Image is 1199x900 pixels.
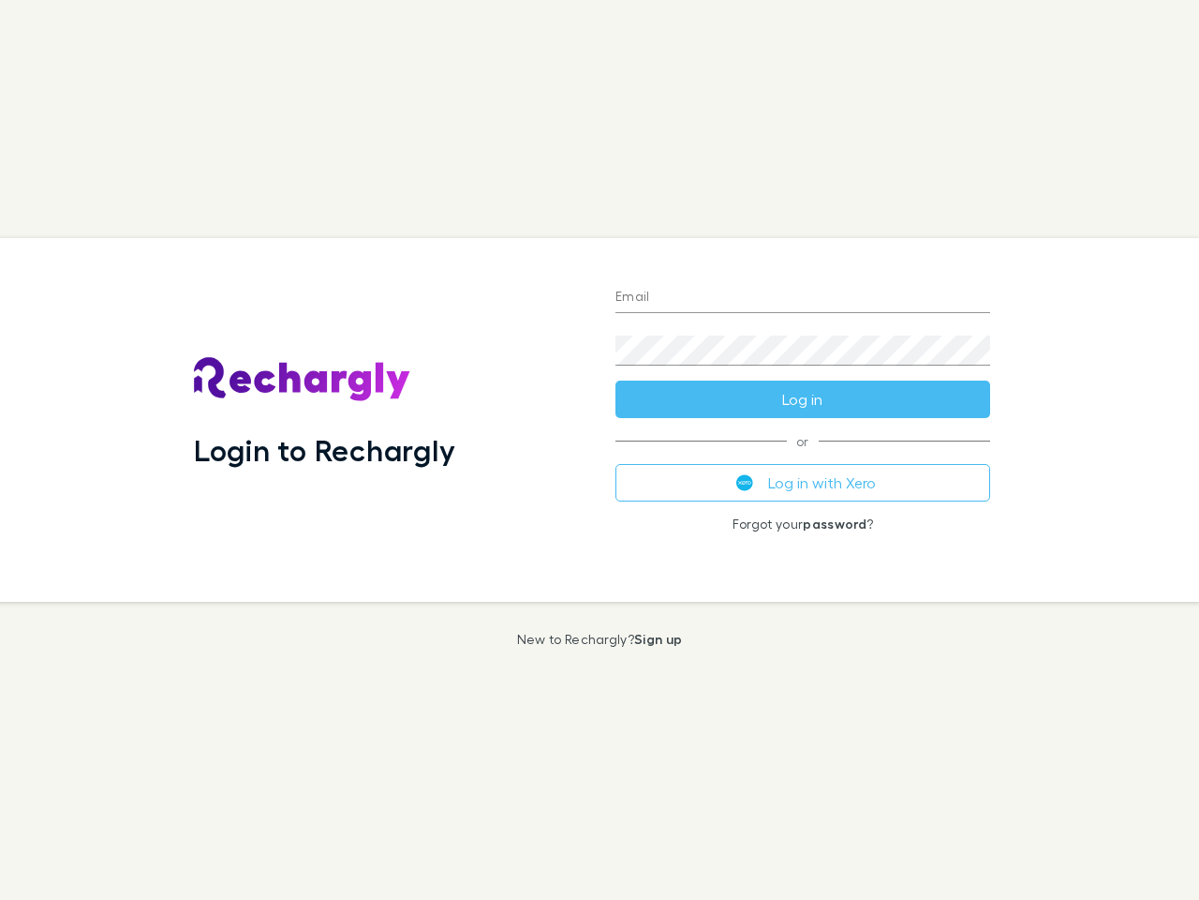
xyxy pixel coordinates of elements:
h1: Login to Rechargly [194,432,455,468]
img: Rechargly's Logo [194,357,411,402]
p: Forgot your ? [615,517,990,532]
img: Xero's logo [736,474,753,491]
a: password [803,516,866,532]
button: Log in [615,381,990,418]
p: New to Rechargly? [517,632,683,647]
a: Sign up [634,631,682,647]
span: or [615,441,990,442]
button: Log in with Xero [615,464,990,502]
